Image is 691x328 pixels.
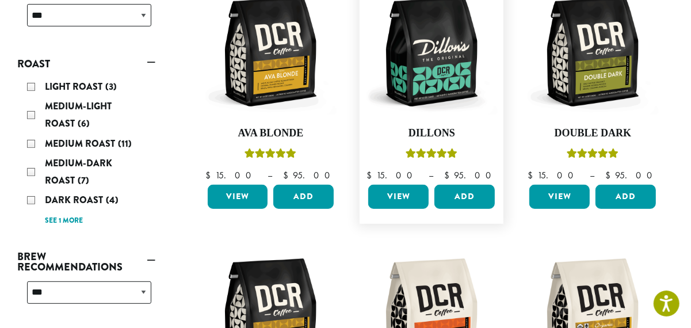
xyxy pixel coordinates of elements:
span: Dark Roast [45,193,106,207]
button: Add [434,185,495,209]
div: Roast [18,74,156,233]
div: Rated 4.50 out of 5 [567,147,619,164]
span: (4) [106,193,119,207]
a: Brew Recommendations [18,247,156,277]
span: (6) [78,117,90,130]
button: Add [273,185,334,209]
span: (7) [78,174,90,187]
span: $ [283,169,293,181]
span: – [590,169,594,181]
span: (11) [119,137,132,150]
a: View [368,185,429,209]
span: Light Roast [45,80,106,93]
div: Rated 5.00 out of 5 [245,147,296,164]
div: Rated 5.00 out of 5 [406,147,457,164]
span: $ [605,169,615,181]
span: Medium-Light Roast [45,100,112,130]
bdi: 15.00 [205,169,257,181]
span: – [268,169,272,181]
a: View [208,185,268,209]
span: $ [205,169,215,181]
span: $ [367,169,376,181]
a: See 1 more [45,215,83,227]
span: $ [528,169,537,181]
bdi: 15.00 [367,169,418,181]
span: Medium-Dark Roast [45,157,113,187]
bdi: 95.00 [605,169,658,181]
bdi: 95.00 [283,169,335,181]
a: View [529,185,590,209]
h4: Ava Blonde [205,127,337,140]
bdi: 95.00 [444,169,497,181]
span: $ [444,169,454,181]
span: (3) [106,80,117,93]
button: Add [595,185,656,209]
span: Medium Roast [45,137,119,150]
div: Brew Recommendations [18,277,156,318]
h4: Double Dark [526,127,659,140]
bdi: 15.00 [528,169,579,181]
a: Roast [18,54,156,74]
h4: Dillons [365,127,498,140]
span: – [429,169,433,181]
